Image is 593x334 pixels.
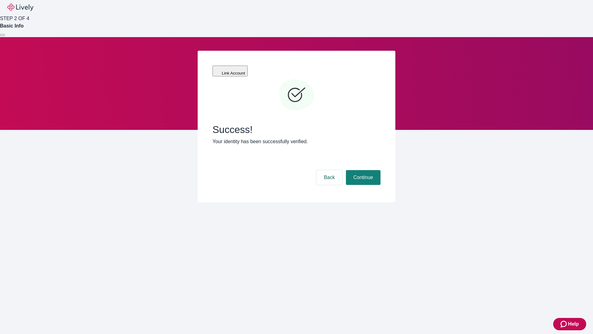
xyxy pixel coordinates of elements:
svg: Checkmark icon [278,77,315,114]
img: Lively [7,4,33,11]
svg: Zendesk support icon [561,320,568,328]
span: Help [568,320,579,328]
button: Link Account [212,66,248,76]
button: Zendesk support iconHelp [553,318,586,330]
p: Your identity has been successfully verified. [212,138,381,145]
span: Success! [212,124,381,135]
button: Continue [346,170,381,185]
button: Back [316,170,342,185]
